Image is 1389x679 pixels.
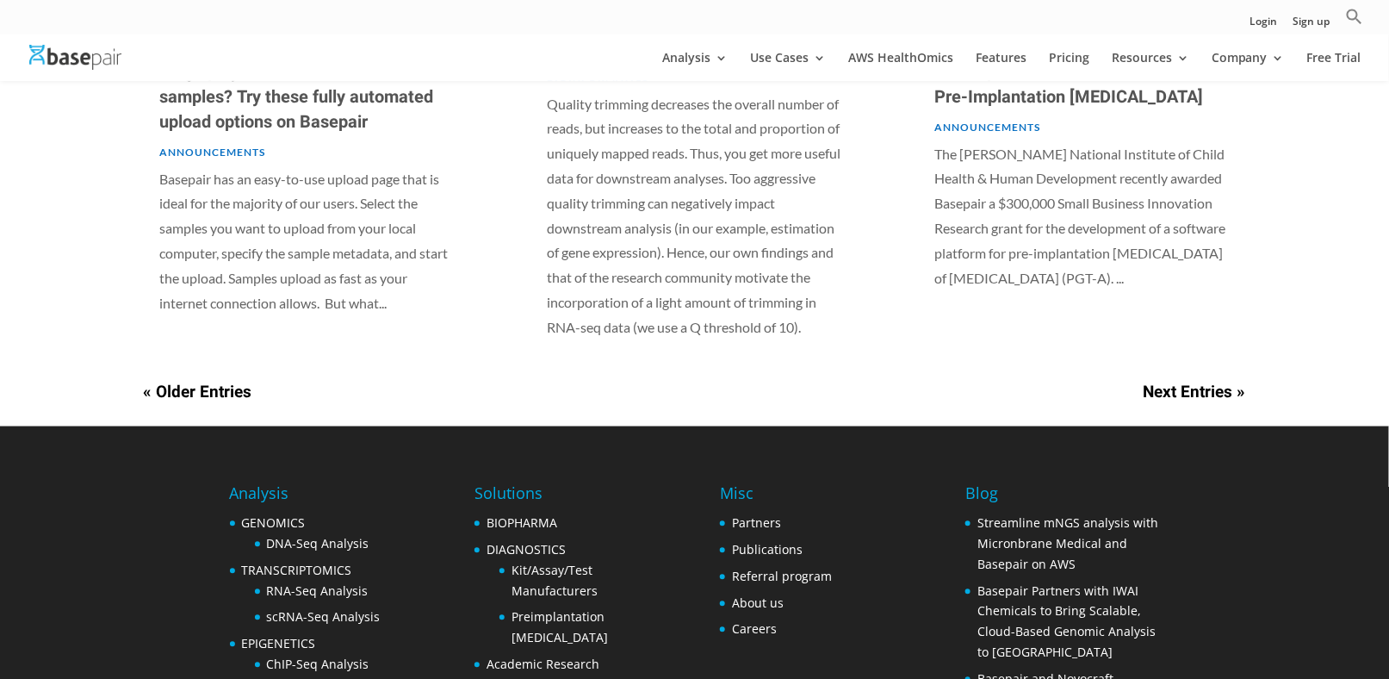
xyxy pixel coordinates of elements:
[230,482,409,513] h4: Analysis
[1144,380,1246,404] a: Next Entries »
[732,620,777,637] a: Careers
[1212,52,1285,81] a: Company
[965,482,1159,513] h4: Blog
[1303,593,1368,658] iframe: Drift Widget Chat Controller
[487,541,566,558] a: DIAGNOSTICS
[935,121,1041,134] a: Announcements
[267,608,381,625] a: scRNA-Seq Analysis
[548,71,649,84] a: Bioinformatics
[750,52,826,81] a: Use Cases
[267,656,369,672] a: ChIP-Seq Analysis
[1293,16,1330,34] a: Sign up
[487,656,599,672] a: Academic Research
[242,635,316,651] a: EPIGENETICS
[1112,52,1189,81] a: Resources
[732,514,781,531] a: Partners
[160,59,434,134] a: Large projects with hundreds of samples? Try these fully automated upload options on Basepair
[976,52,1026,81] a: Features
[160,146,266,159] a: Announcements
[935,142,1230,291] p: The [PERSON_NAME] National Institute of Child Health & Human Development recently awarded Basepai...
[548,92,842,340] p: Quality trimming decreases the overall number of reads, but increases to the total and proportion...
[977,514,1158,572] a: Streamline mNGS analysis with Micronbrane Medical and Basepair on AWS
[1250,16,1278,34] a: Login
[732,568,832,584] a: Referral program
[662,52,728,81] a: Analysis
[474,482,668,513] h4: Solutions
[1346,8,1363,25] svg: Search
[512,562,598,599] a: Kit/Assay/Test Manufacturers
[160,167,455,316] p: Basepair has an easy-to-use upload page that is ideal for the majority of our users. Select the s...
[720,482,832,513] h4: Misc
[29,45,121,70] img: Basepair
[267,535,369,551] a: DNA-Seq Analysis
[1346,8,1363,34] a: Search Icon Link
[1307,52,1361,81] a: Free Trial
[977,582,1156,660] a: Basepair Partners with IWAI Chemicals to Bring Scalable, Cloud-Based Genomic Analysis to [GEOGRAP...
[242,514,306,531] a: GENOMICS
[487,514,557,531] a: BIOPHARMA
[1049,52,1089,81] a: Pricing
[144,380,252,404] a: « Older Entries
[732,541,803,558] a: Publications
[267,582,369,599] a: RNA-Seq Analysis
[512,608,608,645] a: Preimplantation [MEDICAL_DATA]
[848,52,953,81] a: AWS HealthOmics
[242,562,352,578] a: TRANSCRIPTOMICS
[732,595,784,611] a: About us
